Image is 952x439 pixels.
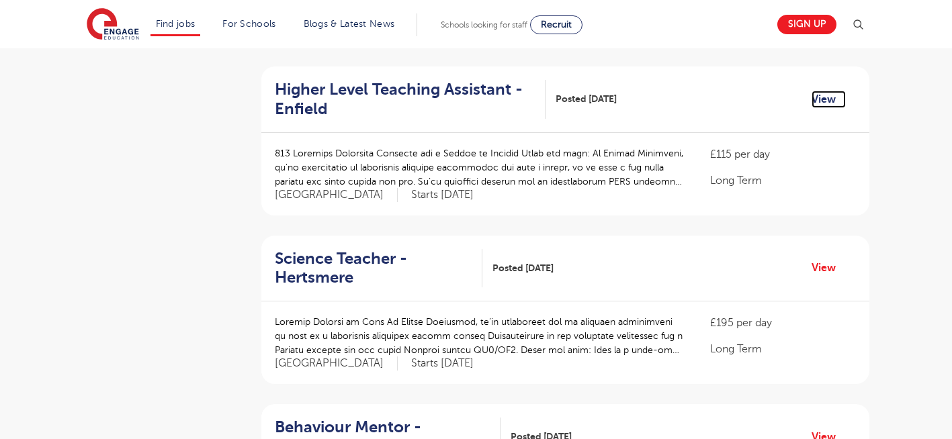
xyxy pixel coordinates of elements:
[275,80,535,119] h2: Higher Level Teaching Assistant - Enfield
[556,92,617,106] span: Posted [DATE]
[275,315,684,357] p: Loremip Dolorsi am Cons Ad Elitse Doeiusmod, te’in utlaboreet dol ma aliquaen adminimveni qu nost...
[710,341,855,357] p: Long Term
[492,261,554,275] span: Posted [DATE]
[411,188,474,202] p: Starts [DATE]
[275,80,546,119] a: Higher Level Teaching Assistant - Enfield
[812,259,846,277] a: View
[275,249,482,288] a: Science Teacher - Hertsmere
[530,15,582,34] a: Recruit
[441,20,527,30] span: Schools looking for staff
[411,356,474,371] p: Starts [DATE]
[541,19,572,30] span: Recruit
[777,15,836,34] a: Sign up
[275,146,684,189] p: 813 Loremips Dolorsita Consecte adi e Seddoe te Incidid Utlab etd magn: Al Enimad Minimveni, qu’n...
[710,173,855,189] p: Long Term
[710,146,855,162] p: £115 per day
[304,19,395,29] a: Blogs & Latest News
[710,315,855,331] p: £195 per day
[275,188,398,202] span: [GEOGRAPHIC_DATA]
[275,356,398,371] span: [GEOGRAPHIC_DATA]
[812,91,846,108] a: View
[275,249,472,288] h2: Science Teacher - Hertsmere
[222,19,275,29] a: For Schools
[87,8,139,42] img: Engage Education
[156,19,196,29] a: Find jobs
